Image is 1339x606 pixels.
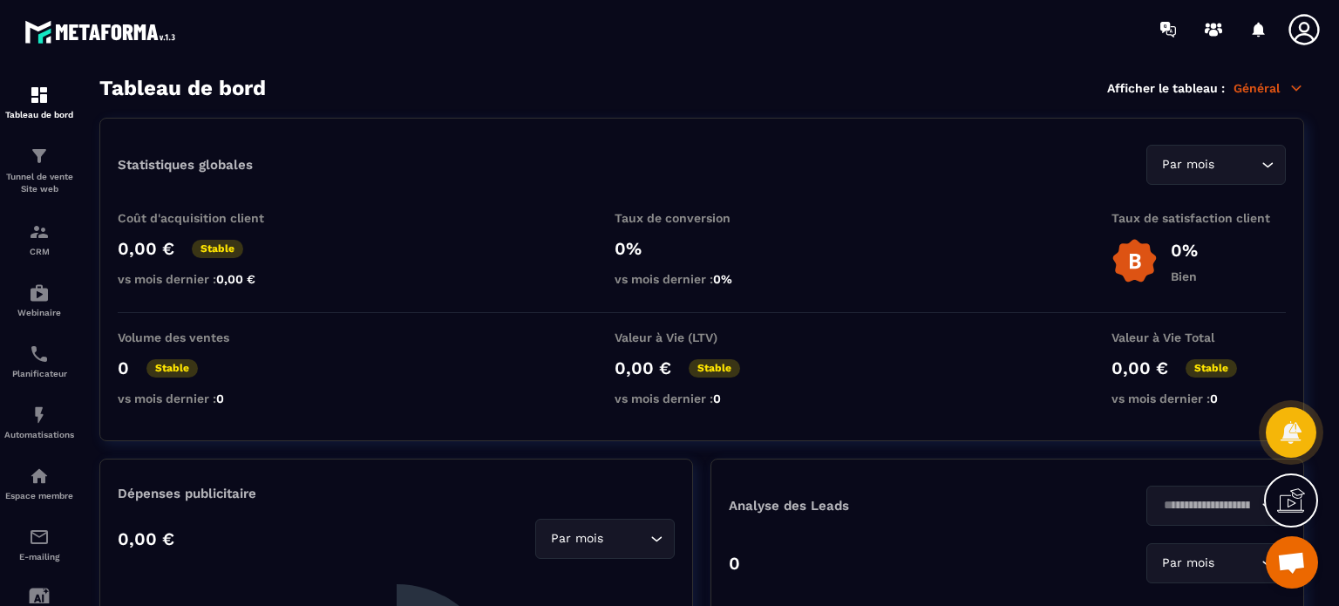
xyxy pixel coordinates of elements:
[713,272,732,286] span: 0%
[4,269,74,330] a: automationsautomationsWebinaire
[1146,543,1286,583] div: Search for option
[1111,392,1286,405] p: vs mois dernier :
[1158,496,1257,515] input: Search for option
[118,157,253,173] p: Statistiques globales
[1218,155,1257,174] input: Search for option
[29,221,50,242] img: formation
[1234,80,1304,96] p: Général
[29,405,50,426] img: automations
[29,527,50,548] img: email
[4,491,74,500] p: Espace membre
[216,272,255,286] span: 0,00 €
[1111,211,1286,225] p: Taux de satisfaction client
[1171,240,1198,261] p: 0%
[4,369,74,378] p: Planificateur
[1210,392,1218,405] span: 0
[4,552,74,562] p: E-mailing
[729,553,740,574] p: 0
[4,133,74,208] a: formationformationTunnel de vente Site web
[24,16,181,48] img: logo
[713,392,721,405] span: 0
[4,110,74,119] p: Tableau de bord
[4,308,74,317] p: Webinaire
[118,486,675,501] p: Dépenses publicitaire
[1111,357,1168,378] p: 0,00 €
[729,498,1008,514] p: Analyse des Leads
[1266,536,1318,589] div: Ouvrir le chat
[4,514,74,575] a: emailemailE-mailing
[118,528,174,549] p: 0,00 €
[4,208,74,269] a: formationformationCRM
[615,238,789,259] p: 0%
[615,392,789,405] p: vs mois dernier :
[1186,359,1237,378] p: Stable
[29,146,50,167] img: formation
[1218,554,1257,573] input: Search for option
[4,430,74,439] p: Automatisations
[615,272,789,286] p: vs mois dernier :
[615,330,789,344] p: Valeur à Vie (LTV)
[1107,81,1225,95] p: Afficher le tableau :
[29,344,50,364] img: scheduler
[29,466,50,487] img: automations
[1171,269,1198,283] p: Bien
[99,76,266,100] h3: Tableau de bord
[118,272,292,286] p: vs mois dernier :
[4,171,74,195] p: Tunnel de vente Site web
[146,359,198,378] p: Stable
[689,359,740,378] p: Stable
[1111,238,1158,284] img: b-badge-o.b3b20ee6.svg
[4,453,74,514] a: automationsautomationsEspace membre
[1146,486,1286,526] div: Search for option
[1158,554,1218,573] span: Par mois
[118,330,292,344] p: Volume des ventes
[29,85,50,106] img: formation
[615,357,671,378] p: 0,00 €
[607,529,646,548] input: Search for option
[216,392,224,405] span: 0
[118,238,174,259] p: 0,00 €
[4,330,74,392] a: schedulerschedulerPlanificateur
[1158,155,1218,174] span: Par mois
[547,529,607,548] span: Par mois
[1146,145,1286,185] div: Search for option
[4,392,74,453] a: automationsautomationsAutomatisations
[1111,330,1286,344] p: Valeur à Vie Total
[535,519,675,559] div: Search for option
[29,283,50,303] img: automations
[4,247,74,256] p: CRM
[192,240,243,258] p: Stable
[4,71,74,133] a: formationformationTableau de bord
[118,357,129,378] p: 0
[118,211,292,225] p: Coût d'acquisition client
[118,392,292,405] p: vs mois dernier :
[615,211,789,225] p: Taux de conversion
